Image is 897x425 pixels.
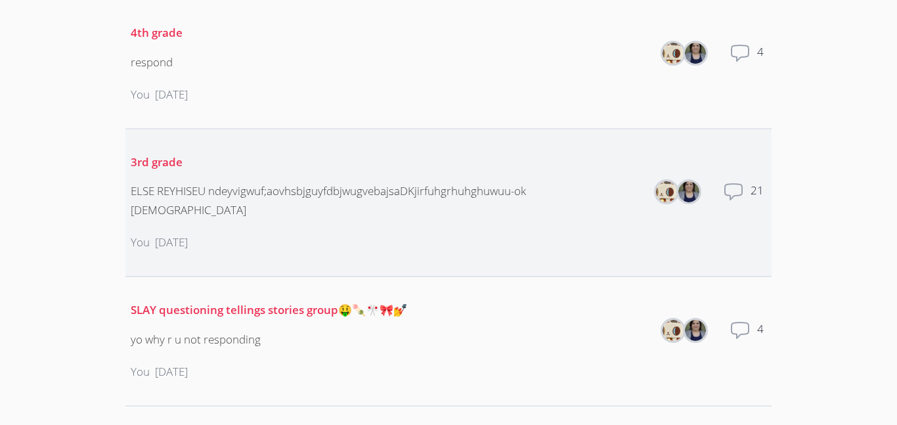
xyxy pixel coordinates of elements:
dd: 21 [751,181,766,223]
p: [DATE] [155,85,188,104]
img: Valerie Sandoval Guerrero [656,181,677,202]
p: You [131,85,150,104]
img: Elsa Reynoso [685,320,706,341]
img: Valerie Sandoval Guerrero [663,320,684,341]
img: Valerie Sandoval Guerrero [663,43,684,64]
a: 3rd grade [131,154,183,169]
p: You [131,363,150,382]
a: SLAY questioning tellings stories group🤑🍡🎌🎀💅 [131,302,407,317]
img: Elsa Reynoso [685,43,706,64]
dd: 4 [757,320,766,362]
div: ELSE REYHISEU ndeyvigwuf;aovhsbjguyfdbjwugvebajsaDKjirfuhgrhuhghuwuu-ok [DEMOGRAPHIC_DATA] [131,182,642,220]
p: [DATE] [155,233,188,252]
div: respond [131,53,188,72]
dd: 4 [757,43,766,85]
p: [DATE] [155,363,188,382]
img: Elsa Reynoso [678,181,699,202]
div: yo why r u not responding [131,330,407,349]
a: 4th grade [131,25,183,40]
p: You [131,233,150,252]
